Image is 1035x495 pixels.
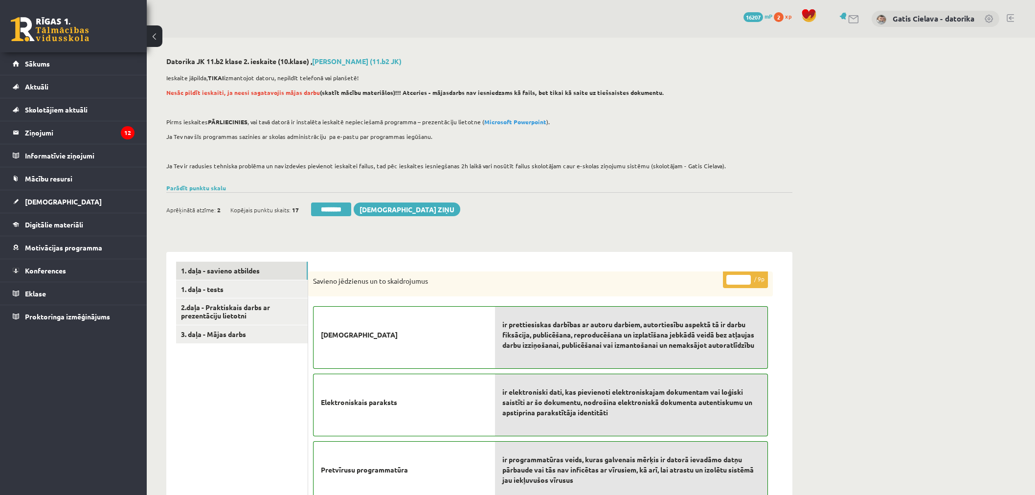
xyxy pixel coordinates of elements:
p: Ja Tev nav šīs programmas sazinies ar skolas administrāciju pa e-pastu par programmas iegūšanu. [166,132,787,141]
a: [DEMOGRAPHIC_DATA] [13,190,135,213]
a: Ziņojumi12 [13,121,135,144]
span: ir prettiesiskas darbības ar autoru darbiem, autortiesību aspektā tā ir darbu fiksācija, publicēš... [502,319,760,350]
a: Sākums [13,52,135,75]
span: xp [785,12,791,20]
p: Savieno jēdzienus un to skaidrojumus [313,276,719,286]
span: Motivācijas programma [25,243,102,252]
a: Digitālie materiāli [13,213,135,236]
a: Mācību resursi [13,167,135,190]
i: 12 [121,126,135,139]
a: Motivācijas programma [13,236,135,259]
span: Aktuāli [25,82,48,91]
span: Kopējais punktu skaits: [230,202,291,217]
span: mP [765,12,772,20]
p: Pirms ieskaites , vai tavā datorā ir instalēta ieskaitē nepieciešamā programma – prezentāciju lie... [166,117,787,126]
p: Ja Tev ir radusies tehniska problēma un nav izdevies pievienot ieskaitei failus, tad pēc ieskaite... [166,161,787,170]
span: 2 [217,202,221,217]
a: Aktuāli [13,75,135,98]
span: Elektroniskais paraksts [321,397,397,407]
strong: Microsoft Powerpoint [484,118,546,126]
a: 16207 mP [743,12,772,20]
a: Parādīt punktu skalu [166,184,226,192]
a: 2.daļa - Praktiskais darbs ar prezentāciju lietotni [176,298,308,325]
p: Ieskaite jāpilda, izmantojot datoru, nepildīt telefonā vai planšetē! [166,73,787,82]
legend: Ziņojumi [25,121,135,144]
span: Proktoringa izmēģinājums [25,312,110,321]
span: Nesāc pildīt ieskaiti, ja neesi sagatavojis mājas darbu [166,89,320,96]
span: ir programmatūras veids, kuras galvenais mērķis ir datorā ievadāmo datņu pārbaude vai tās nav inf... [502,454,760,485]
span: Digitālie materiāli [25,220,83,229]
h2: Datorika JK 11.b2 klase 2. ieskaite (10.klase) , [166,57,792,66]
span: Mācību resursi [25,174,72,183]
span: 2 [774,12,784,22]
span: Eklase [25,289,46,298]
a: 1. daļa - tests [176,280,308,298]
a: 2 xp [774,12,796,20]
img: Gatis Cielava - datorika [877,15,886,24]
span: ir elektroniski dati, kas pievienoti elektroniskajam dokumentam vai loģiski saistīti ar šo dokume... [502,387,760,418]
a: Konferences [13,259,135,282]
a: Proktoringa izmēģinājums [13,305,135,328]
span: Aprēķinātā atzīme: [166,202,216,217]
span: Pretvīrusu programmatūra [321,465,408,475]
a: 1. daļa - savieno atbildes [176,262,308,280]
a: Eklase [13,282,135,305]
a: Rīgas 1. Tālmācības vidusskola [11,17,89,42]
strong: TIKAI [208,74,224,82]
a: Informatīvie ziņojumi [13,144,135,167]
a: [DEMOGRAPHIC_DATA] ziņu [354,202,460,216]
span: Konferences [25,266,66,275]
p: / 9p [723,271,768,288]
legend: Informatīvie ziņojumi [25,144,135,167]
strong: (skatīt mācību materiālos)!!! Atceries - mājasdarbs nav iesniedzams kā fails, bet tikai kā saite ... [166,89,664,96]
span: [DEMOGRAPHIC_DATA] [321,330,398,340]
span: [DEMOGRAPHIC_DATA] [25,197,102,206]
span: Sākums [25,59,50,68]
span: Skolotājiem aktuāli [25,105,88,114]
a: Skolotājiem aktuāli [13,98,135,121]
a: [PERSON_NAME] (11.b2 JK) [312,57,402,66]
a: 3. daļa - Mājas darbs [176,325,308,343]
span: 17 [292,202,299,217]
strong: PĀRLIECINIES [208,118,247,126]
a: Gatis Cielava - datorika [893,14,974,23]
span: 16207 [743,12,763,22]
